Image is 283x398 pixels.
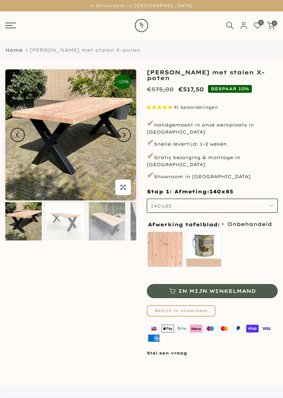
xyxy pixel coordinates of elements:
iframe: toggle-frame [1,362,36,397]
span: 140x85 [209,188,233,195]
span: ✔ [147,118,154,129]
span: BESPAAR 10% [208,85,252,93]
span: 140x85 [151,203,172,209]
button: Next [117,128,131,142]
p: ✔ Showroom in [GEOGRAPHIC_DATA] [9,2,274,10]
p: Handgemaakt in onze werkplaats in [GEOGRAPHIC_DATA] [147,118,278,135]
span: Onbehandeld [227,220,272,229]
a: 0 [254,22,261,29]
span: 91 beoordelingen [174,105,218,110]
span: ✔ [147,150,154,161]
a: 0 [267,22,275,29]
img: Rechthoekige douglas tuintafel met stalen X-poten [5,69,136,200]
img: klarna [189,324,203,333]
a: Bekijk in showroom [147,305,215,317]
button: 140x85 [147,199,278,213]
del: €575,00 [147,86,174,93]
img: Rechthoekige douglas tuintafel met zwarte stalen X-poten [47,202,83,240]
button: Previous [11,128,25,142]
span: [PERSON_NAME] met stalen X-poten [30,47,140,53]
img: Rechthoekige douglas tuintafel met stalen X-poten [5,202,42,240]
a: Stel een vraag [147,351,187,356]
ins: €517,50 [178,84,204,95]
a: Home [5,48,23,52]
span: Stap 1: Afmeting: [147,188,233,195]
p: Gratis bezorging & montage in [GEOGRAPHIC_DATA] [147,150,278,168]
span: Afwerking tafelblad: [148,222,224,227]
img: visa [260,324,274,333]
span: 0 [272,21,277,26]
h1: [PERSON_NAME] met stalen X-poten [147,69,278,81]
img: master [217,324,231,333]
img: apple pay [161,324,175,333]
p: Snelle levertijd: 1–2 weken [147,137,278,149]
img: ideal [147,324,161,333]
img: maestro [203,324,217,333]
span: 4.87 stars [147,105,174,110]
img: shopify pay [246,324,260,333]
img: google pay [175,324,189,333]
span: 0 [258,20,264,25]
span: ✔ [147,170,154,180]
span: In mijn winkelmand [178,289,256,294]
img: american express [147,333,161,343]
p: Showroom in [GEOGRAPHIC_DATA] [147,169,278,181]
img: paypal [231,324,246,333]
span: ✔ [147,137,154,148]
button: In mijn winkelmand [147,284,278,298]
img: trend-table [129,11,154,40]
